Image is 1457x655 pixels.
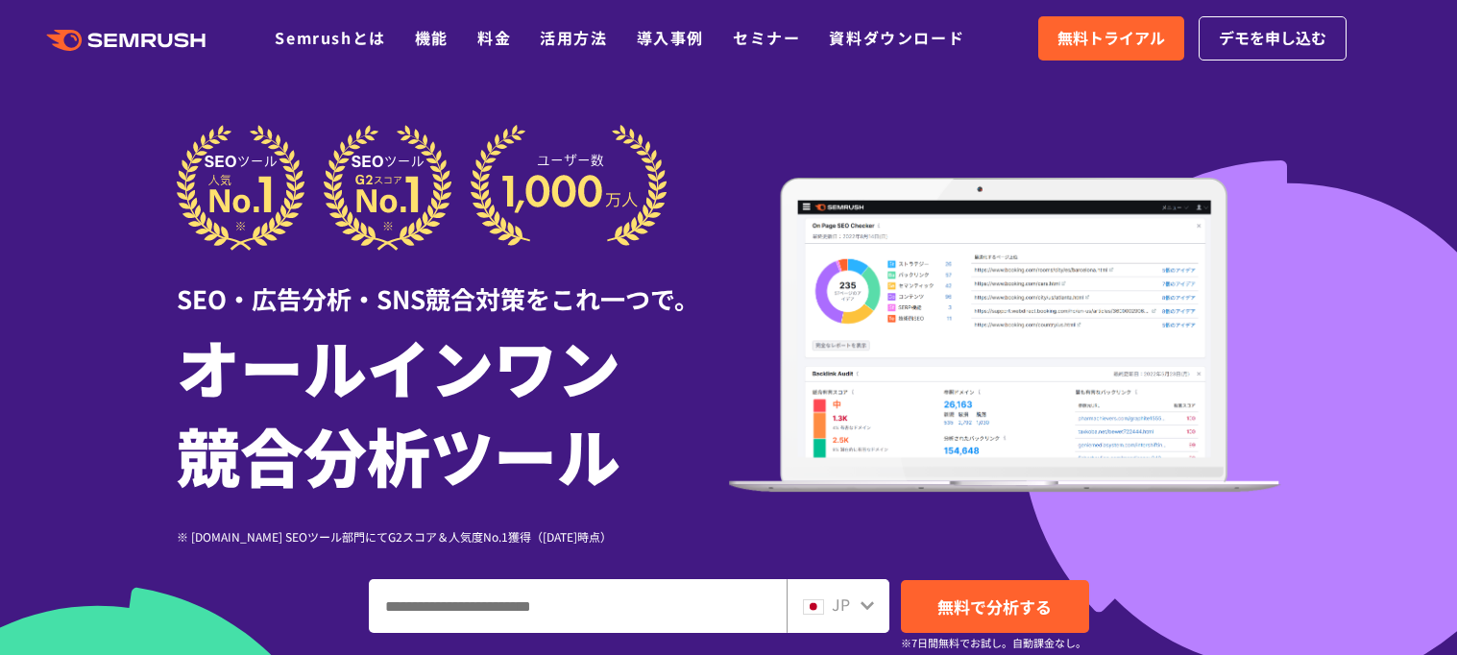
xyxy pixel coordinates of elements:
a: 資料ダウンロード [829,26,964,49]
a: 機能 [415,26,449,49]
span: 無料トライアル [1057,26,1165,51]
div: SEO・広告分析・SNS競合対策をこれ一つで。 [177,251,729,317]
a: セミナー [733,26,800,49]
a: 無料で分析する [901,580,1089,633]
span: 無料で分析する [937,594,1052,619]
span: JP [832,593,850,616]
a: 導入事例 [637,26,704,49]
small: ※7日間無料でお試し。自動課金なし。 [901,634,1086,652]
a: デモを申し込む [1199,16,1347,61]
a: Semrushとは [275,26,385,49]
div: ※ [DOMAIN_NAME] SEOツール部門にてG2スコア＆人気度No.1獲得（[DATE]時点） [177,527,729,546]
input: ドメイン、キーワードまたはURLを入力してください [370,580,786,632]
a: 無料トライアル [1038,16,1184,61]
h1: オールインワン 競合分析ツール [177,322,729,498]
a: 活用方法 [540,26,607,49]
a: 料金 [477,26,511,49]
span: デモを申し込む [1219,26,1326,51]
